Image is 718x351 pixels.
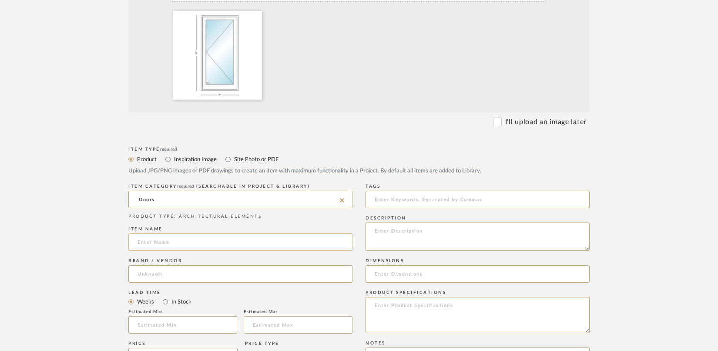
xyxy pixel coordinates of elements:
[128,167,590,175] div: Upload JPG/PNG images or PDF drawings to create an item with maximum functionality in a Project. ...
[505,117,587,127] label: I'll upload an image later
[174,214,262,219] span: : ARCHITECTURAL ELEMENTS
[128,154,590,165] mat-radio-group: Select item type
[366,258,590,263] div: Dimensions
[128,233,352,251] input: Enter Name
[171,297,191,307] label: In Stock
[366,191,590,208] input: Enter Keywords, Separated by Commas
[366,184,590,189] div: Tags
[177,184,194,189] span: required
[128,213,352,220] div: PRODUCT TYPE
[128,265,352,283] input: Unknown
[128,341,238,346] div: Price
[244,309,352,314] div: Estimated Max
[128,147,590,152] div: Item Type
[173,155,217,164] label: Inspiration Image
[128,309,237,314] div: Estimated Min
[233,155,278,164] label: Site Photo or PDF
[136,297,154,307] label: Weeks
[366,265,590,283] input: Enter Dimensions
[128,296,352,307] mat-radio-group: Select item type
[245,341,301,346] div: Price Type
[128,258,352,263] div: Brand / Vendor
[196,184,310,189] span: (Searchable in Project & Library)
[128,184,352,189] div: ITEM CATEGORY
[128,290,352,295] div: Lead Time
[366,341,590,346] div: Notes
[366,290,590,295] div: Product Specifications
[244,316,352,334] input: Estimated Max
[136,155,157,164] label: Product
[128,316,237,334] input: Estimated Min
[128,191,352,208] input: Type a category to search and select
[160,147,177,152] span: required
[128,226,352,232] div: Item name
[366,216,590,221] div: Description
